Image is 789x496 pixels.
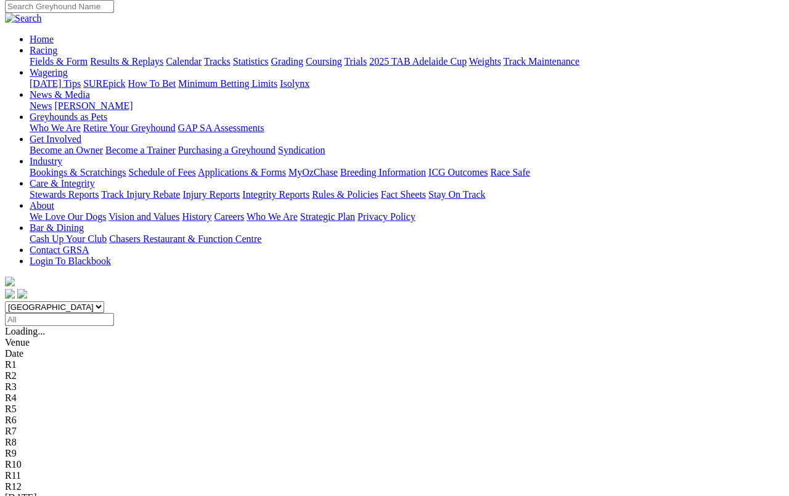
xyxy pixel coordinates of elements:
[178,145,276,155] a: Purchasing a Greyhound
[233,56,269,67] a: Statistics
[101,189,180,200] a: Track Injury Rebate
[5,348,784,359] div: Date
[30,100,784,112] div: News & Media
[5,426,784,437] div: R7
[300,211,355,222] a: Strategic Plan
[30,245,89,255] a: Contact GRSA
[30,189,784,200] div: Care & Integrity
[30,89,90,100] a: News & Media
[5,448,784,459] div: R9
[428,189,485,200] a: Stay On Track
[5,359,784,370] div: R1
[247,211,298,222] a: Who We Are
[278,145,325,155] a: Syndication
[358,211,415,222] a: Privacy Policy
[166,56,202,67] a: Calendar
[178,78,277,89] a: Minimum Betting Limits
[469,56,501,67] a: Weights
[17,289,27,299] img: twitter.svg
[30,189,99,200] a: Stewards Reports
[5,470,784,481] div: R11
[105,145,176,155] a: Become a Trainer
[30,222,84,233] a: Bar & Dining
[128,78,176,89] a: How To Bet
[30,211,784,222] div: About
[30,167,784,178] div: Industry
[108,211,179,222] a: Vision and Values
[30,56,88,67] a: Fields & Form
[30,67,68,78] a: Wagering
[5,415,784,426] div: R6
[344,56,367,67] a: Trials
[5,289,15,299] img: facebook.svg
[280,78,309,89] a: Isolynx
[30,145,784,156] div: Get Involved
[369,56,467,67] a: 2025 TAB Adelaide Cup
[5,13,42,24] img: Search
[30,167,126,177] a: Bookings & Scratchings
[30,211,106,222] a: We Love Our Dogs
[5,481,784,492] div: R12
[5,404,784,415] div: R5
[30,234,107,244] a: Cash Up Your Club
[204,56,231,67] a: Tracks
[5,277,15,287] img: logo-grsa-white.png
[30,200,54,211] a: About
[182,211,211,222] a: History
[30,156,62,166] a: Industry
[30,78,784,89] div: Wagering
[312,189,378,200] a: Rules & Policies
[30,100,52,111] a: News
[30,256,111,266] a: Login To Blackbook
[30,123,784,134] div: Greyhounds as Pets
[5,370,784,381] div: R2
[5,437,784,448] div: R8
[271,56,303,67] a: Grading
[182,189,240,200] a: Injury Reports
[242,189,309,200] a: Integrity Reports
[5,326,45,336] span: Loading...
[83,78,125,89] a: SUREpick
[83,123,176,133] a: Retire Your Greyhound
[30,112,107,122] a: Greyhounds as Pets
[54,100,133,111] a: [PERSON_NAME]
[30,145,103,155] a: Become an Owner
[5,392,784,404] div: R4
[306,56,342,67] a: Coursing
[214,211,244,222] a: Careers
[30,34,54,44] a: Home
[178,123,264,133] a: GAP SA Assessments
[30,134,81,144] a: Get Involved
[340,167,426,177] a: Breeding Information
[109,234,261,244] a: Chasers Restaurant & Function Centre
[30,56,784,67] div: Racing
[381,189,426,200] a: Fact Sheets
[30,123,81,133] a: Who We Are
[490,167,529,177] a: Race Safe
[428,167,488,177] a: ICG Outcomes
[5,381,784,392] div: R3
[30,178,95,189] a: Care & Integrity
[5,313,114,326] input: Select date
[30,45,57,55] a: Racing
[30,78,81,89] a: [DATE] Tips
[288,167,338,177] a: MyOzChase
[504,56,579,67] a: Track Maintenance
[90,56,163,67] a: Results & Replays
[128,167,195,177] a: Schedule of Fees
[5,459,784,470] div: R10
[30,234,784,245] div: Bar & Dining
[5,337,784,348] div: Venue
[198,167,286,177] a: Applications & Forms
